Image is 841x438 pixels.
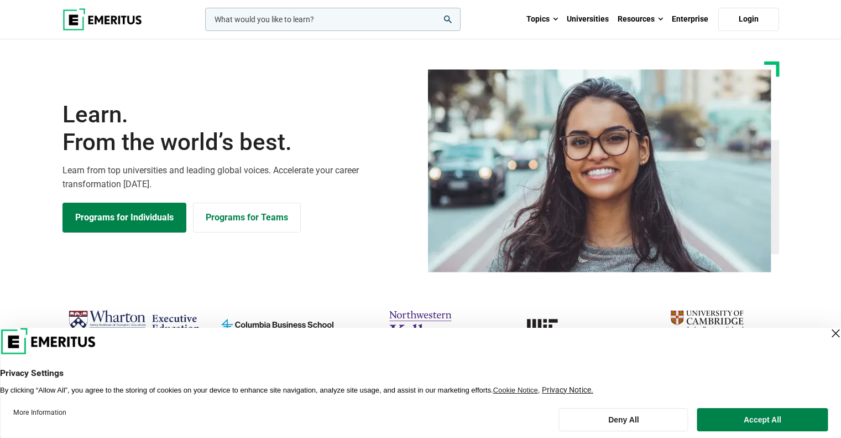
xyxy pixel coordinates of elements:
[641,306,773,349] img: cambridge-judge-business-school
[62,163,414,192] p: Learn from top universities and leading global voices. Accelerate your career transformation [DATE].
[718,8,779,31] a: Login
[62,203,186,233] a: Explore Programs
[62,128,414,156] span: From the world’s best.
[62,101,414,157] h1: Learn.
[354,306,487,349] img: northwestern-kellogg
[428,69,771,272] img: Learn from the world's best
[205,8,461,31] input: woocommerce-product-search-field-0
[498,306,630,349] a: MIT-xPRO
[68,306,200,338] img: Wharton Executive Education
[211,306,343,349] img: columbia-business-school
[193,203,301,233] a: Explore for Business
[498,306,630,349] img: MIT xPRO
